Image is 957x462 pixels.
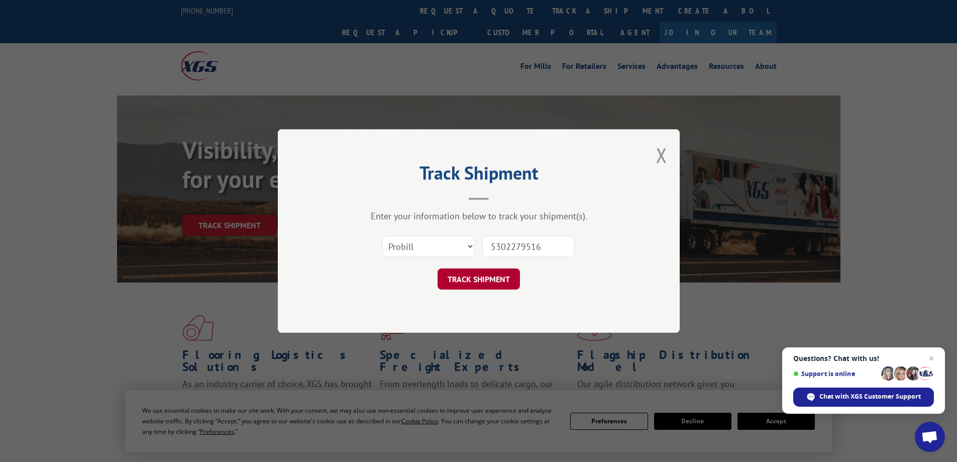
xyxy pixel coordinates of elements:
[438,268,520,290] button: TRACK SHIPMENT
[793,354,934,362] span: Questions? Chat with us!
[925,352,937,364] span: Close chat
[328,166,629,185] h2: Track Shipment
[482,236,575,257] input: Number(s)
[793,370,878,378] span: Support is online
[328,210,629,222] div: Enter your information below to track your shipment(s).
[915,422,945,452] div: Open chat
[819,392,921,401] span: Chat with XGS Customer Support
[656,142,667,168] button: Close modal
[793,388,934,407] div: Chat with XGS Customer Support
